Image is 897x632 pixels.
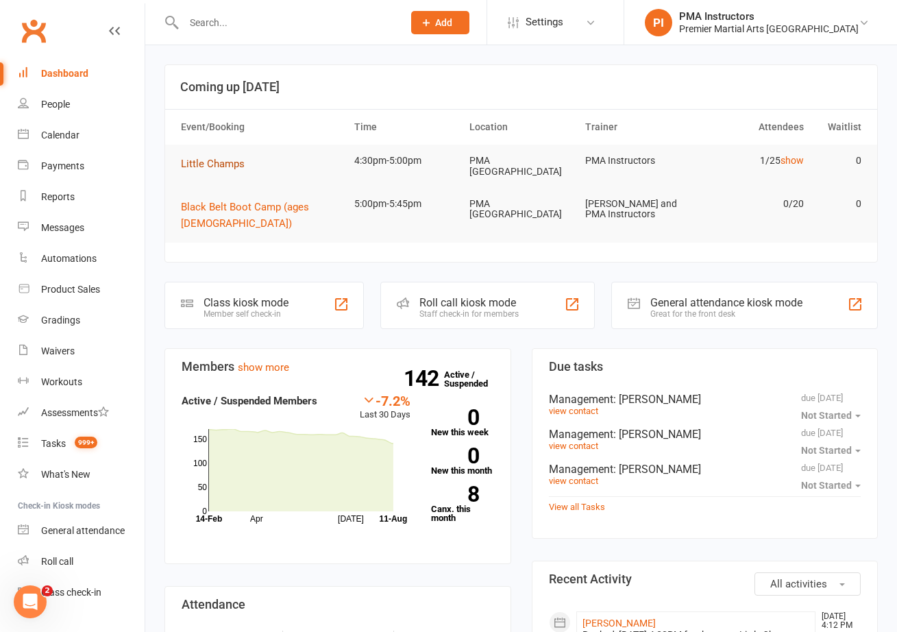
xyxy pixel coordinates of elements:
[180,80,862,94] h3: Coming up [DATE]
[175,110,348,145] th: Event/Booking
[181,201,309,230] span: Black Belt Boot Camp (ages [DEMOGRAPHIC_DATA])
[419,309,519,319] div: Staff check-in for members
[182,395,317,407] strong: Active / Suspended Members
[41,222,84,233] div: Messages
[182,598,494,611] h3: Attendance
[650,309,802,319] div: Great for the front desk
[549,406,598,416] a: view contact
[579,145,695,177] td: PMA Instructors
[431,448,493,475] a: 0New this month
[549,428,861,441] div: Management
[770,578,827,590] span: All activities
[810,145,868,177] td: 0
[18,398,145,428] a: Assessments
[181,158,245,170] span: Little Champs
[431,409,493,437] a: 0New this week
[549,441,598,451] a: view contact
[679,10,859,23] div: PMA Instructors
[435,17,452,28] span: Add
[41,99,70,110] div: People
[18,120,145,151] a: Calendar
[18,89,145,120] a: People
[41,253,97,264] div: Automations
[348,188,464,220] td: 5:00pm-5:45pm
[419,296,519,309] div: Roll call kiosk mode
[18,428,145,459] a: Tasks 999+
[182,360,494,374] h3: Members
[404,368,444,389] strong: 142
[14,585,47,618] iframe: Intercom live chat
[549,476,598,486] a: view contact
[613,393,701,406] span: : [PERSON_NAME]
[18,274,145,305] a: Product Sales
[679,23,859,35] div: Premier Martial Arts [GEOGRAPHIC_DATA]
[526,7,563,38] span: Settings
[549,572,861,586] h3: Recent Activity
[18,336,145,367] a: Waivers
[41,315,80,326] div: Gradings
[18,459,145,490] a: What's New
[180,13,393,32] input: Search...
[18,515,145,546] a: General attendance kiosk mode
[549,360,861,374] h3: Due tasks
[431,484,479,505] strong: 8
[348,110,464,145] th: Time
[204,309,288,319] div: Member self check-in
[650,296,802,309] div: General attendance kiosk mode
[582,618,656,629] a: [PERSON_NAME]
[18,182,145,212] a: Reports
[463,145,579,188] td: PMA [GEOGRAPHIC_DATA]
[41,191,75,202] div: Reports
[181,199,342,232] button: Black Belt Boot Camp (ages [DEMOGRAPHIC_DATA])
[18,151,145,182] a: Payments
[41,525,125,536] div: General attendance
[431,407,479,428] strong: 0
[18,577,145,608] a: Class kiosk mode
[463,188,579,231] td: PMA [GEOGRAPHIC_DATA]
[360,393,410,408] div: -7.2%
[411,11,469,34] button: Add
[16,14,51,48] a: Clubworx
[810,110,868,145] th: Waitlist
[549,502,605,512] a: View all Tasks
[18,243,145,274] a: Automations
[431,486,493,522] a: 8Canx. this month
[694,110,810,145] th: Attendees
[18,546,145,577] a: Roll call
[815,612,860,630] time: [DATE] 4:12 PM
[75,437,97,448] span: 999+
[41,438,66,449] div: Tasks
[694,188,810,220] td: 0/20
[41,376,82,387] div: Workouts
[41,284,100,295] div: Product Sales
[431,446,479,466] strong: 0
[41,68,88,79] div: Dashboard
[360,393,410,422] div: Last 30 Days
[549,393,861,406] div: Management
[18,58,145,89] a: Dashboard
[549,463,861,476] div: Management
[41,130,79,141] div: Calendar
[579,188,695,231] td: [PERSON_NAME] and PMA Instructors
[754,572,861,596] button: All activities
[810,188,868,220] td: 0
[463,110,579,145] th: Location
[781,155,804,166] a: show
[645,9,672,36] div: PI
[579,110,695,145] th: Trainer
[18,305,145,336] a: Gradings
[42,585,53,596] span: 2
[204,296,288,309] div: Class kiosk mode
[613,428,701,441] span: : [PERSON_NAME]
[41,160,84,171] div: Payments
[444,360,504,398] a: 142Active / Suspended
[41,556,73,567] div: Roll call
[348,145,464,177] td: 4:30pm-5:00pm
[41,587,101,598] div: Class check-in
[238,361,289,374] a: show more
[181,156,254,172] button: Little Champs
[41,469,90,480] div: What's New
[694,145,810,177] td: 1/25
[613,463,701,476] span: : [PERSON_NAME]
[18,367,145,398] a: Workouts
